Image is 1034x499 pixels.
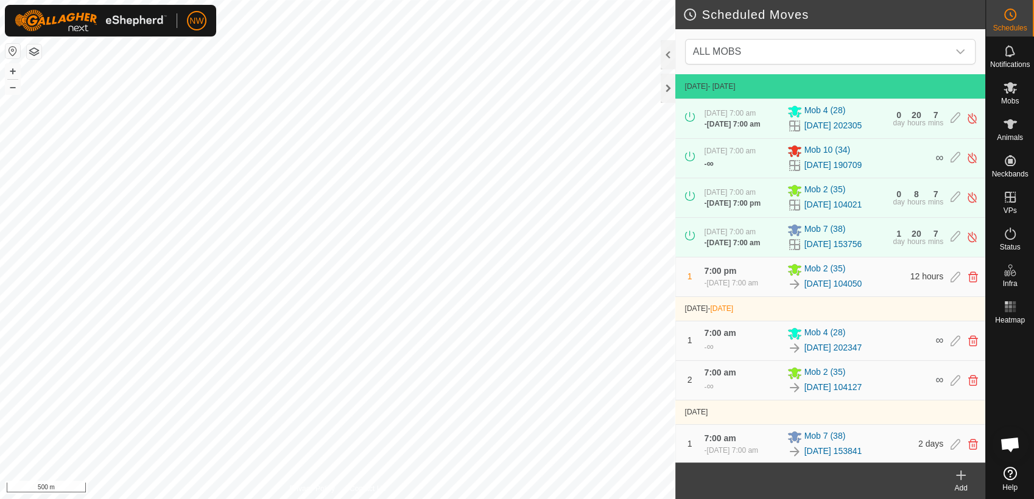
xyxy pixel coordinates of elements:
[804,223,846,237] span: Mob 7 (38)
[804,445,862,458] a: [DATE] 153841
[693,46,741,57] span: ALL MOBS
[710,304,733,313] span: [DATE]
[5,80,20,94] button: –
[804,238,862,251] a: [DATE] 153756
[804,198,862,211] a: [DATE] 104021
[990,61,1030,68] span: Notifications
[707,381,714,391] span: ∞
[707,341,714,352] span: ∞
[350,483,385,494] a: Contact Us
[995,316,1025,324] span: Heatmap
[1003,207,1016,214] span: VPs
[804,262,846,277] span: Mob 2 (35)
[937,483,985,494] div: Add
[935,152,943,164] span: ∞
[896,190,901,198] div: 0
[707,120,761,128] span: [DATE] 7:00 am
[705,119,761,130] div: -
[907,238,926,245] div: hours
[918,439,943,448] span: 2 days
[910,271,943,281] span: 12 hours
[997,134,1023,141] span: Animals
[934,190,938,198] div: 7
[705,368,736,377] span: 7:00 am
[804,341,862,354] a: [DATE] 202347
[707,446,758,455] span: [DATE] 7:00 am
[705,228,756,236] span: [DATE] 7:00 am
[27,44,41,59] button: Map Layers
[705,188,756,197] span: [DATE] 7:00 am
[966,231,978,243] img: Turn off schedule move
[289,483,335,494] a: Privacy Policy
[5,44,20,58] button: Reset Map
[189,15,203,27] span: NW
[907,119,926,127] div: hours
[685,82,708,91] span: [DATE]
[705,147,756,155] span: [DATE] 7:00 am
[804,104,846,119] span: Mob 4 (28)
[912,111,921,119] div: 20
[907,198,926,206] div: hours
[934,111,938,119] div: 7
[804,183,846,198] span: Mob 2 (35)
[991,170,1028,178] span: Neckbands
[688,335,692,345] span: 1
[707,279,758,287] span: [DATE] 7:00 am
[893,119,904,127] div: day
[787,444,802,459] img: To
[705,340,714,354] div: -
[966,191,978,204] img: Turn off schedule move
[683,7,985,22] h2: Scheduled Moves
[804,430,846,444] span: Mob 7 (38)
[934,229,938,238] div: 7
[707,199,761,208] span: [DATE] 7:00 pm
[896,111,901,119] div: 0
[708,82,735,91] span: - [DATE]
[992,426,1029,462] div: Open chat
[928,119,943,127] div: mins
[804,366,846,380] span: Mob 2 (35)
[999,243,1020,251] span: Status
[935,374,943,386] span: ∞
[912,229,921,238] div: 20
[685,408,708,416] span: [DATE]
[1002,280,1017,287] span: Infra
[804,381,862,394] a: [DATE] 104127
[804,144,850,158] span: Mob 10 (34)
[928,238,943,245] div: mins
[688,375,692,385] span: 2
[1002,484,1018,491] span: Help
[928,198,943,206] div: mins
[688,40,948,64] span: ALL MOBS
[966,112,978,125] img: Turn off schedule move
[804,326,846,341] span: Mob 4 (28)
[705,237,761,248] div: -
[705,109,756,117] span: [DATE] 7:00 am
[914,190,919,198] div: 8
[804,119,862,132] a: [DATE] 202305
[707,239,761,247] span: [DATE] 7:00 am
[1001,97,1019,105] span: Mobs
[893,238,904,245] div: day
[804,277,862,290] a: [DATE] 104050
[804,159,862,172] a: [DATE] 190709
[705,379,714,394] div: -
[986,462,1034,496] a: Help
[5,64,20,79] button: +
[705,266,737,276] span: 7:00 pm
[966,152,978,164] img: Turn off schedule move
[993,24,1027,32] span: Schedules
[896,229,901,238] div: 1
[705,328,736,338] span: 7:00 am
[688,271,692,281] span: 1
[893,198,904,206] div: day
[705,445,758,456] div: -
[707,158,714,169] span: ∞
[935,334,943,346] span: ∞
[948,40,972,64] div: dropdown trigger
[705,277,758,288] div: -
[685,304,708,313] span: [DATE]
[787,380,802,395] img: To
[787,341,802,355] img: To
[787,277,802,291] img: To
